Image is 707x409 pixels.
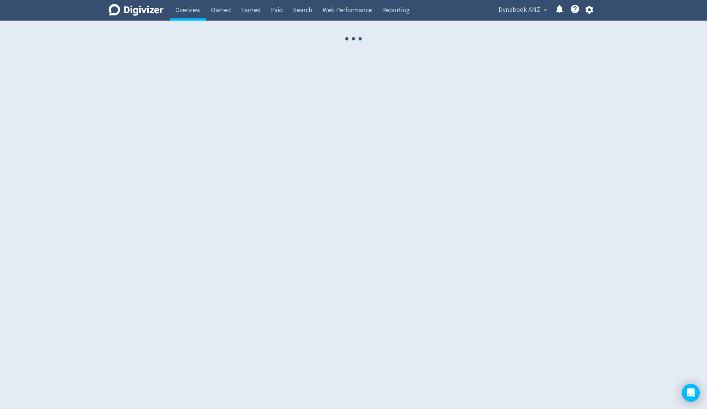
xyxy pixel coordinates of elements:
[357,21,363,58] span: ·
[344,21,350,58] span: ·
[499,4,540,16] span: Dynabook ANZ
[542,7,549,13] span: expand_more
[350,21,357,58] span: ·
[496,4,549,16] button: Dynabook ANZ
[682,384,700,402] div: Open Intercom Messenger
